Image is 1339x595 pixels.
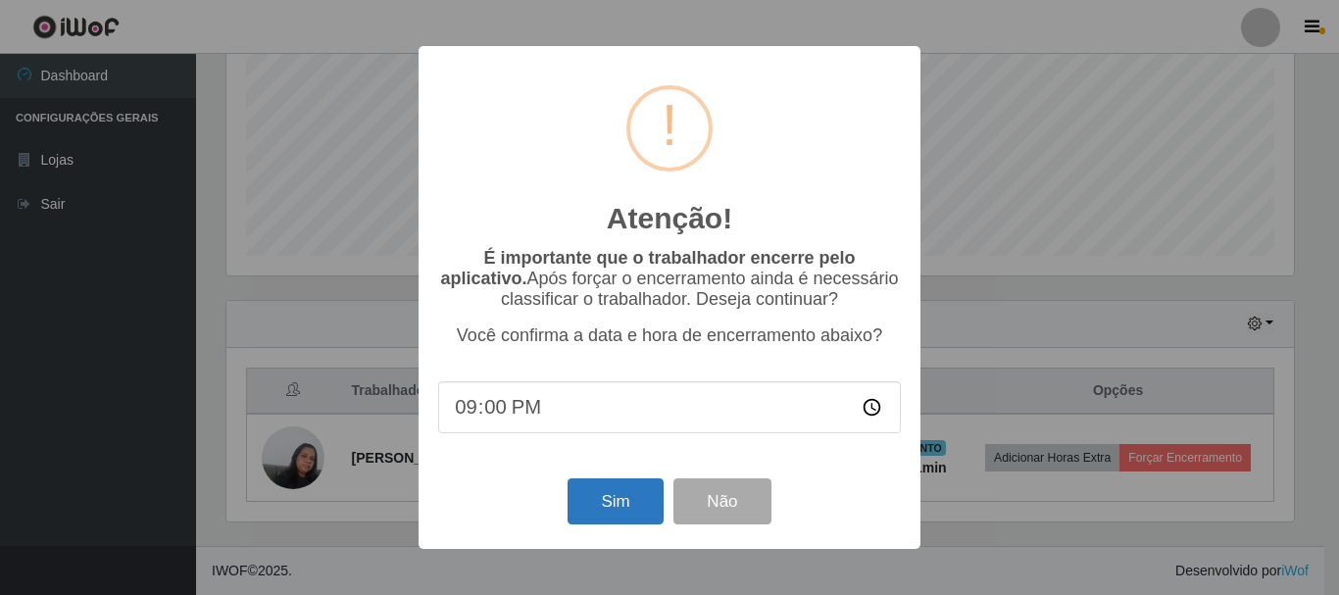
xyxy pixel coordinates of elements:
[440,248,855,288] b: É importante que o trabalhador encerre pelo aplicativo.
[438,248,901,310] p: Após forçar o encerramento ainda é necessário classificar o trabalhador. Deseja continuar?
[568,478,663,524] button: Sim
[673,478,770,524] button: Não
[438,325,901,346] p: Você confirma a data e hora de encerramento abaixo?
[607,201,732,236] h2: Atenção!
